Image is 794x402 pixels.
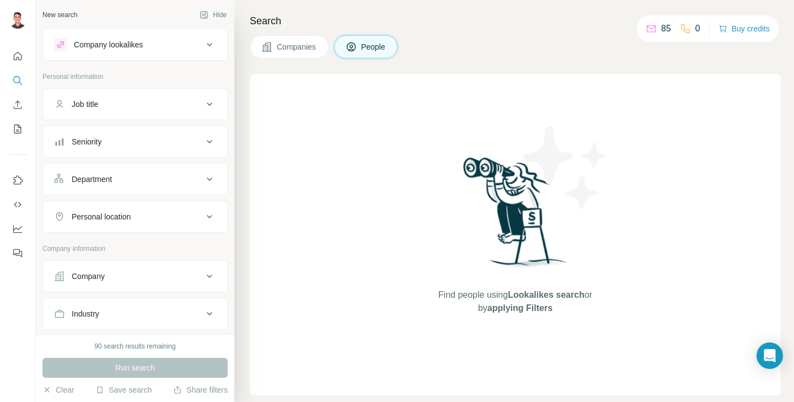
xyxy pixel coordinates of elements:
[72,271,105,282] div: Company
[42,384,74,395] button: Clear
[458,154,573,277] img: Surfe Illustration - Woman searching with binoculars
[9,195,26,215] button: Use Surfe API
[43,203,227,230] button: Personal location
[72,308,99,319] div: Industry
[757,342,783,369] div: Open Intercom Messenger
[9,170,26,190] button: Use Surfe on LinkedIn
[95,384,152,395] button: Save search
[508,290,584,299] span: Lookalikes search
[43,263,227,290] button: Company
[94,341,175,351] div: 90 search results remaining
[72,99,98,110] div: Job title
[42,72,228,82] p: Personal information
[361,41,387,52] span: People
[9,46,26,66] button: Quick start
[9,243,26,263] button: Feedback
[9,11,26,29] img: Avatar
[43,128,227,155] button: Seniority
[72,174,112,185] div: Department
[43,166,227,192] button: Department
[487,303,552,313] span: applying Filters
[43,91,227,117] button: Job title
[43,31,227,58] button: Company lookalikes
[9,95,26,115] button: Enrich CSV
[427,288,603,315] span: Find people using or by
[173,384,228,395] button: Share filters
[192,7,234,23] button: Hide
[43,301,227,327] button: Industry
[661,22,671,35] p: 85
[250,13,781,29] h4: Search
[42,10,77,20] div: New search
[277,41,317,52] span: Companies
[9,119,26,139] button: My lists
[516,118,615,217] img: Surfe Illustration - Stars
[42,244,228,254] p: Company information
[695,22,700,35] p: 0
[74,39,143,50] div: Company lookalikes
[9,219,26,239] button: Dashboard
[718,21,770,36] button: Buy credits
[72,211,131,222] div: Personal location
[72,136,101,147] div: Seniority
[9,71,26,90] button: Search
